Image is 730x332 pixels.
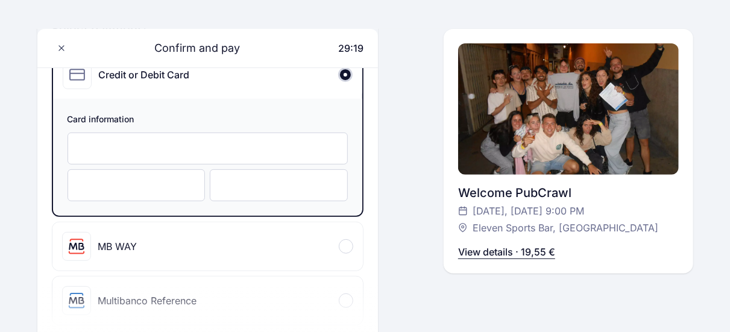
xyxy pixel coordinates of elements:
[80,180,193,191] iframe: Sicherer Eingaberahmen für Ablaufdatum
[222,180,335,191] iframe: Sicherer Eingaberahmen für CVC-Prüfziffer
[140,40,240,57] span: Confirm and pay
[68,113,348,128] span: Card information
[473,204,584,218] span: [DATE], [DATE] 9:00 PM
[338,42,363,54] span: 29:19
[98,239,137,254] div: MB WAY
[99,67,190,82] div: Credit or Debit Card
[98,293,197,308] div: Multibanco Reference
[458,184,678,201] div: Welcome PubCrawl
[473,221,658,235] span: Eleven Sports Bar, [GEOGRAPHIC_DATA]
[80,143,336,154] iframe: Sicherer Eingaberahmen für Kartennummer
[458,245,555,259] p: View details · 19,55 €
